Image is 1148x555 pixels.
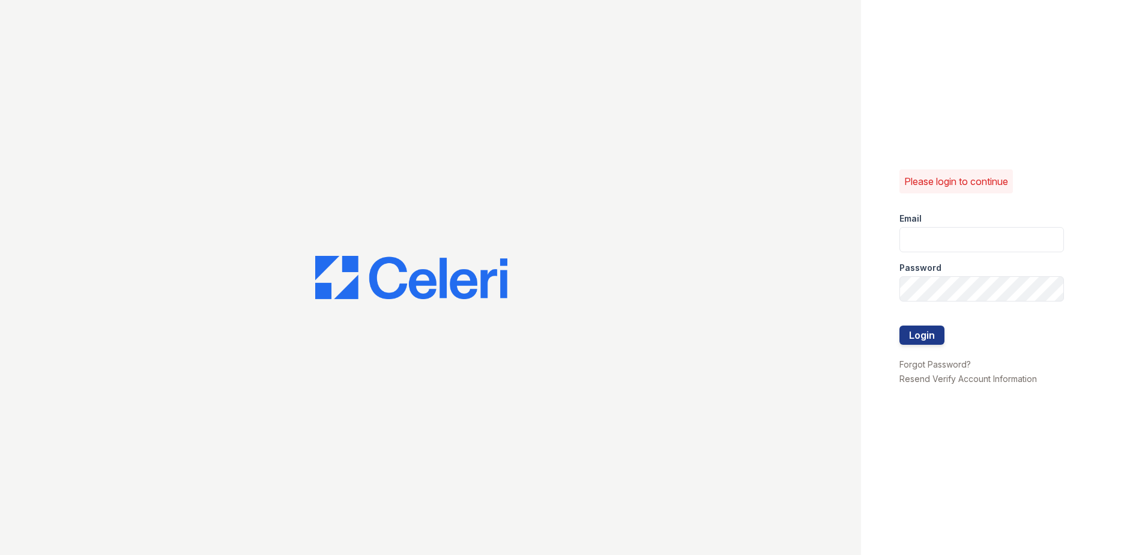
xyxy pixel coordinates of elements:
p: Please login to continue [904,174,1008,189]
button: Login [899,326,944,345]
a: Resend Verify Account Information [899,374,1037,384]
label: Password [899,262,941,274]
a: Forgot Password? [899,359,971,369]
img: CE_Logo_Blue-a8612792a0a2168367f1c8372b55b34899dd931a85d93a1a3d3e32e68fde9ad4.png [315,256,507,299]
label: Email [899,213,922,225]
